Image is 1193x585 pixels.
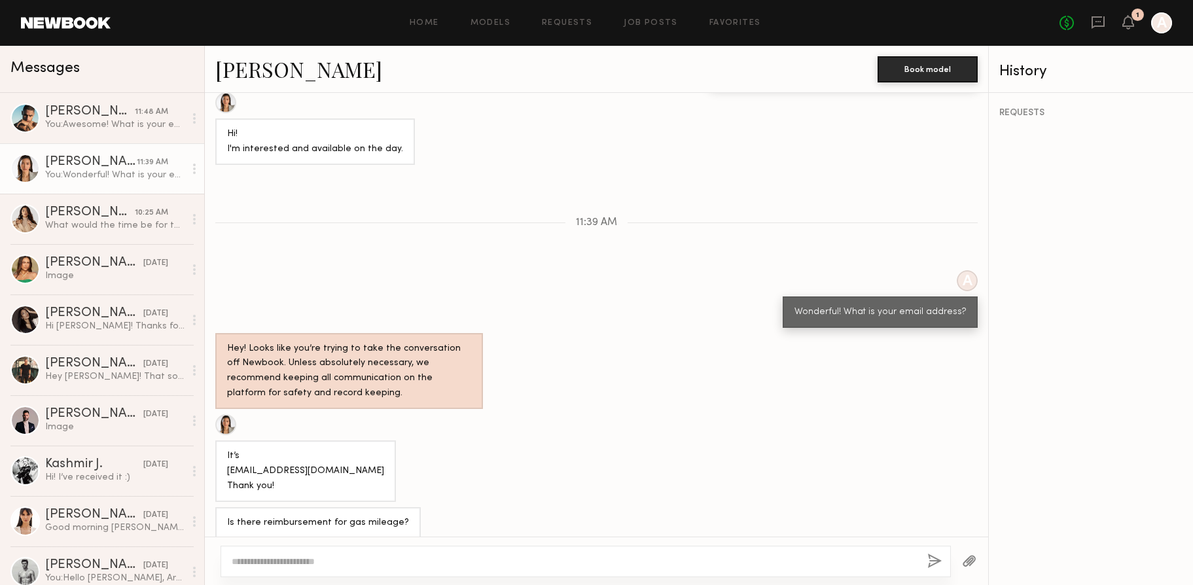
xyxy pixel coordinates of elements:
[143,509,168,522] div: [DATE]
[45,320,185,332] div: Hi [PERSON_NAME]! Thanks for reaching out, unfortunately I’m not available! x
[45,370,185,383] div: Hey [PERSON_NAME]! That sounds fun! I’m interested
[143,559,168,572] div: [DATE]
[45,408,143,421] div: [PERSON_NAME]
[143,459,168,471] div: [DATE]
[878,63,978,74] a: Book model
[45,307,143,320] div: [PERSON_NAME]
[45,169,185,181] div: You: Wonderful! What is your email address?
[45,421,185,433] div: Image
[576,217,617,228] span: 11:39 AM
[999,109,1183,118] div: REQUESTS
[227,127,403,157] div: Hi! I'm interested and available on the day.
[143,308,168,320] div: [DATE]
[1151,12,1172,33] a: A
[45,357,143,370] div: [PERSON_NAME]
[137,156,168,169] div: 11:39 AM
[227,342,471,402] div: Hey! Looks like you’re trying to take the conversation off Newbook. Unless absolutely necessary, ...
[10,61,80,76] span: Messages
[45,270,185,282] div: Image
[45,508,143,522] div: [PERSON_NAME]
[45,471,185,484] div: Hi! I’ve received it :)
[45,559,143,572] div: [PERSON_NAME]
[45,156,137,169] div: [PERSON_NAME]
[215,55,382,83] a: [PERSON_NAME]
[227,449,384,494] div: It’s [EMAIL_ADDRESS][DOMAIN_NAME] Thank you!
[143,358,168,370] div: [DATE]
[709,19,761,27] a: Favorites
[45,206,135,219] div: [PERSON_NAME]
[624,19,678,27] a: Job Posts
[135,207,168,219] div: 10:25 AM
[999,64,1183,79] div: History
[143,257,168,270] div: [DATE]
[45,257,143,270] div: [PERSON_NAME]
[45,572,185,584] div: You: Hello [PERSON_NAME], Are you available for a restaurant photoshoot in [GEOGRAPHIC_DATA] on [...
[1136,12,1139,19] div: 1
[45,458,143,471] div: Kashmir J.
[794,305,966,320] div: Wonderful! What is your email address?
[878,56,978,82] button: Book model
[227,516,409,531] div: Is there reimbursement for gas mileage?
[45,105,135,118] div: [PERSON_NAME]
[135,106,168,118] div: 11:48 AM
[45,219,185,232] div: What would the time be for the shoot?
[542,19,592,27] a: Requests
[410,19,439,27] a: Home
[471,19,510,27] a: Models
[143,408,168,421] div: [DATE]
[45,118,185,131] div: You: Awesome! What is your email address?
[45,522,185,534] div: Good morning [PERSON_NAME], Absolutely, I’ll take care of that [DATE]. I’ll send the QR code to y...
